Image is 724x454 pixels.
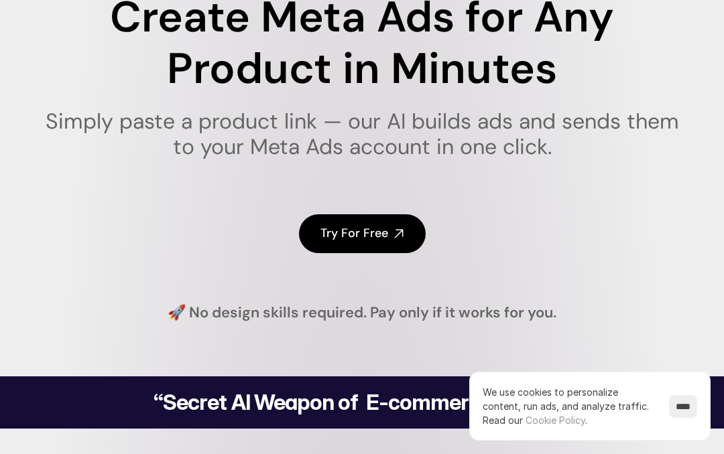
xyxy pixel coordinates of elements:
[320,225,388,242] h4: Try For Free
[299,214,426,252] a: Try For Free
[483,414,587,426] span: Read our .
[526,414,585,426] a: Cookie Policy
[483,385,656,427] p: We use cookies to personalize content, run ads, and analyze traffic.
[168,303,556,323] h4: 🚀 No design skills required. Pay only if it works for you.
[42,108,682,160] h1: Simply paste a product link — our AI builds ads and sends them to your Meta Ads account in one cl...
[119,392,605,413] h2: “Secret AI Weapon of E-commerce Teams.”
